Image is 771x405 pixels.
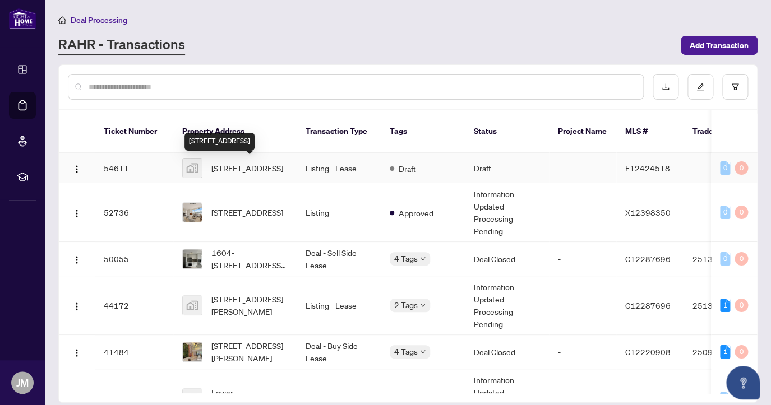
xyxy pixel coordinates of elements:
span: E12424518 [625,163,670,173]
img: thumbnail-img [183,249,202,268]
div: 0 [735,299,748,312]
th: Status [465,110,549,153]
td: - [549,242,616,276]
div: 0 [735,252,748,266]
img: Logo [72,165,81,174]
td: 52736 [95,183,173,242]
td: Draft [465,153,549,183]
td: - [549,335,616,369]
span: Cancelled [399,393,433,405]
td: Listing - Lease [297,276,381,335]
img: logo [9,8,36,29]
span: down [420,302,426,308]
span: [STREET_ADDRESS] [211,162,283,174]
td: 50055 [95,242,173,276]
button: edit [687,74,713,100]
div: [STREET_ADDRESS] [184,133,255,151]
img: thumbnail-img [183,342,202,361]
th: Project Name [549,110,616,153]
span: 4 Tags [394,252,418,265]
span: Approved [399,207,433,219]
span: 4 Tags [394,345,418,358]
span: Deal Processing [71,15,127,25]
td: Listing [297,183,381,242]
span: C12287696 [625,254,671,264]
span: home [58,16,66,24]
span: [STREET_ADDRESS][PERSON_NAME] [211,339,288,364]
img: thumbnail-img [183,159,202,178]
img: Logo [72,209,81,218]
div: 0 [735,206,748,219]
td: Information Updated - Processing Pending [465,183,549,242]
img: thumbnail-img [183,203,202,222]
div: 0 [720,252,730,266]
span: C12220908 [625,347,671,357]
td: 2513596 [684,276,762,335]
img: thumbnail-img [183,296,202,315]
th: Tags [381,110,465,153]
div: 0 [720,206,730,219]
span: 1604-[STREET_ADDRESS][PERSON_NAME] [211,246,288,271]
td: - [549,153,616,183]
td: Deal - Sell Side Lease [297,242,381,276]
button: Logo [68,203,86,221]
th: Property Address [173,110,297,153]
span: [STREET_ADDRESS][PERSON_NAME] [211,293,288,318]
img: Logo [72,255,81,264]
button: filter [722,74,748,100]
div: 1 [720,299,730,312]
span: down [420,349,426,355]
span: [STREET_ADDRESS] [211,206,283,218]
th: Transaction Type [297,110,381,153]
span: JM [16,375,29,390]
a: RAHR - Transactions [58,35,185,55]
button: download [653,74,678,100]
td: Deal - Buy Side Lease [297,335,381,369]
div: 0 [735,345,748,359]
th: MLS # [616,110,684,153]
th: Ticket Number [95,110,173,153]
span: Add Transaction [690,36,749,54]
span: Draft [399,162,416,175]
td: 2509488 [684,335,762,369]
span: down [420,256,426,262]
td: 54611 [95,153,173,183]
span: download [662,83,670,91]
span: filter [731,83,739,91]
span: edit [696,83,704,91]
img: Logo [72,348,81,357]
img: Logo [72,302,81,311]
button: Open asap [726,366,760,399]
td: - [684,183,762,242]
button: Add Transaction [681,36,758,55]
button: Logo [68,159,86,177]
div: 0 [735,161,748,175]
td: - [549,276,616,335]
td: - [684,153,762,183]
span: C12287696 [625,300,671,310]
td: 2513596 [684,242,762,276]
span: X12398350 [625,207,671,217]
td: 44172 [95,276,173,335]
th: Trade Number [684,110,762,153]
td: 41484 [95,335,173,369]
span: 2 Tags [394,299,418,311]
div: 0 [720,392,730,405]
button: Logo [68,296,86,314]
div: 1 [720,345,730,359]
td: Listing - Lease [297,153,381,183]
td: Information Updated - Processing Pending [465,276,549,335]
div: 0 [720,161,730,175]
button: Logo [68,343,86,361]
td: Deal Closed [465,335,549,369]
button: Logo [68,250,86,268]
td: Deal Closed [465,242,549,276]
td: - [549,183,616,242]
